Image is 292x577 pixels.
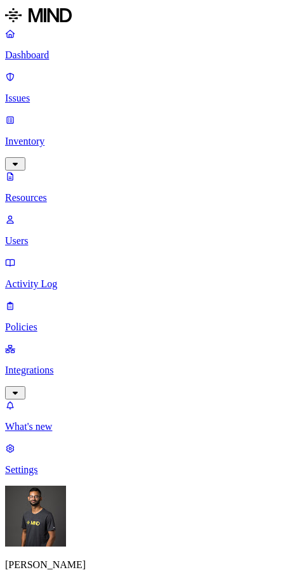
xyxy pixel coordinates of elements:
p: Users [5,235,287,247]
p: Activity Log [5,278,287,290]
a: Resources [5,171,287,204]
a: Inventory [5,114,287,169]
p: Policies [5,321,287,333]
a: Issues [5,71,287,104]
a: MIND [5,5,287,28]
img: MIND [5,5,72,25]
a: Policies [5,300,287,333]
p: Inventory [5,136,287,147]
p: Integrations [5,365,287,376]
a: Integrations [5,343,287,398]
a: What's new [5,399,287,432]
a: Activity Log [5,257,287,290]
a: Dashboard [5,28,287,61]
p: Issues [5,93,287,104]
p: Dashboard [5,49,287,61]
p: Resources [5,192,287,204]
a: Settings [5,443,287,476]
img: Amit Cohen [5,486,66,547]
a: Users [5,214,287,247]
p: Settings [5,464,287,476]
p: What's new [5,421,287,432]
